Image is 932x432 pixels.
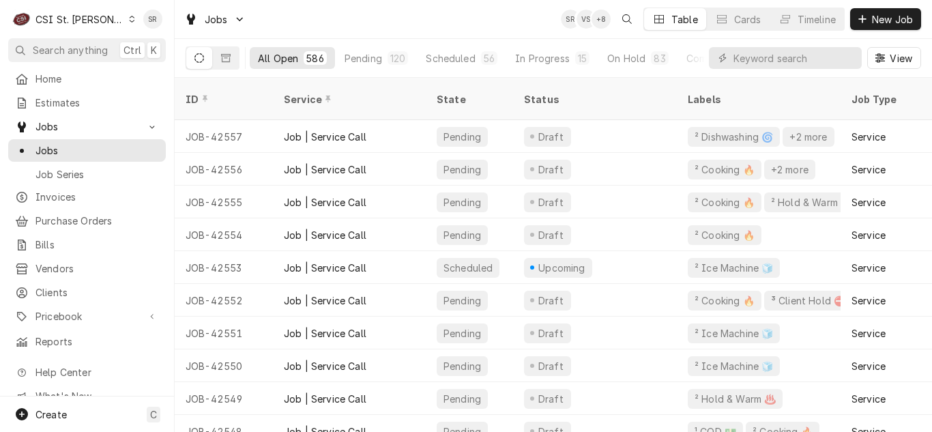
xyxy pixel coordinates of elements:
div: SR [143,10,162,29]
div: JOB-42554 [175,218,273,251]
div: Draft [536,228,566,242]
span: Clients [35,285,159,300]
a: Invoices [8,186,166,208]
div: Job | Service Call [284,130,366,144]
button: Search anythingCtrlK [8,38,166,62]
input: Keyword search [733,47,855,69]
div: ² Dishwashing 🌀 [693,130,774,144]
div: ² Hold & Warm ♨️ [770,195,854,210]
div: 120 [390,51,405,66]
div: ² Ice Machine 🧊 [693,359,774,373]
div: Table [671,12,698,27]
a: Job Series [8,163,166,186]
a: Go to What's New [8,385,166,407]
div: JOB-42551 [175,317,273,349]
div: Pending [442,195,482,210]
div: Pending [442,359,482,373]
span: Search anything [33,43,108,57]
div: Labels [688,92,830,106]
span: Estimates [35,96,159,110]
div: Job | Service Call [284,392,366,406]
span: Bills [35,237,159,252]
div: JOB-42552 [175,284,273,317]
div: Service [851,392,886,406]
div: Service [851,326,886,341]
button: View [867,47,921,69]
div: In Progress [515,51,570,66]
span: C [150,407,157,422]
div: 15 [578,51,587,66]
a: Jobs [8,139,166,162]
div: SR [561,10,580,29]
span: Invoices [35,190,159,204]
div: ² Cooking 🔥 [693,228,756,242]
div: Job | Service Call [284,359,366,373]
span: Purchase Orders [35,214,159,228]
span: Jobs [205,12,228,27]
div: Job | Service Call [284,195,366,210]
span: View [887,51,915,66]
span: Ctrl [123,43,141,57]
div: Cards [734,12,761,27]
div: Service [851,130,886,144]
span: What's New [35,389,158,403]
a: Go to Jobs [179,8,251,31]
div: Draft [536,195,566,210]
div: All Open [258,51,298,66]
div: + 8 [592,10,611,29]
div: Timeline [798,12,836,27]
div: Scheduled [442,261,494,275]
span: Pricebook [35,309,139,323]
div: Job | Service Call [284,293,366,308]
span: Jobs [35,119,139,134]
div: C [12,10,31,29]
div: Draft [536,130,566,144]
div: On Hold [607,51,645,66]
div: JOB-42556 [175,153,273,186]
div: ² Cooking 🔥 [693,162,756,177]
a: Bills [8,233,166,256]
div: Pending [442,228,482,242]
span: Jobs [35,143,159,158]
span: K [151,43,157,57]
a: Go to Help Center [8,361,166,384]
a: Home [8,68,166,90]
div: Status [524,92,663,106]
div: Pending [442,326,482,341]
div: Stephani Roth's Avatar [143,10,162,29]
div: 56 [484,51,495,66]
div: Pending [442,392,482,406]
div: State [437,92,502,106]
span: Job Series [35,167,159,182]
span: New Job [869,12,916,27]
div: +2 more [788,130,828,144]
div: JOB-42553 [175,251,273,284]
a: Reports [8,330,166,353]
div: Pending [442,162,482,177]
a: Go to Pricebook [8,305,166,328]
div: Draft [536,326,566,341]
div: Upcoming [537,261,587,275]
a: Go to Jobs [8,115,166,138]
div: Scheduled [426,51,475,66]
div: Pending [345,51,382,66]
div: Service [851,293,886,308]
a: Purchase Orders [8,210,166,232]
div: JOB-42557 [175,120,273,153]
div: Service [851,162,886,177]
a: Vendors [8,257,166,280]
div: ² Ice Machine 🧊 [693,261,774,275]
div: VS [577,10,596,29]
div: ² Hold & Warm ♨️ [693,392,777,406]
div: Draft [536,359,566,373]
button: New Job [850,8,921,30]
div: Completed [686,51,738,66]
a: Clients [8,281,166,304]
div: Service [851,195,886,210]
span: Help Center [35,365,158,379]
span: Home [35,72,159,86]
div: Pending [442,130,482,144]
div: Pending [442,293,482,308]
a: Estimates [8,91,166,114]
div: Service [851,261,886,275]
